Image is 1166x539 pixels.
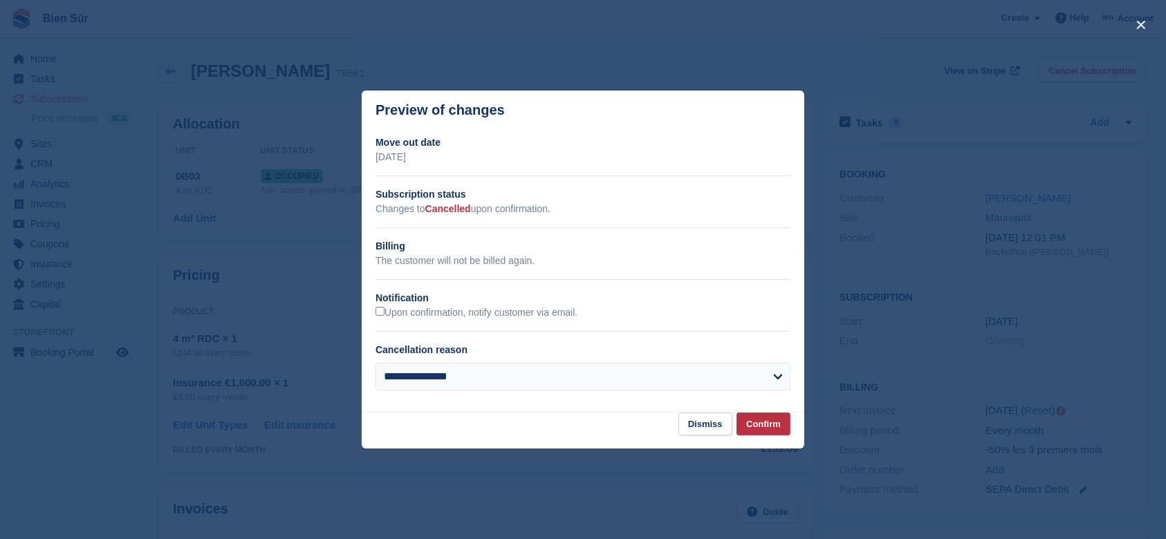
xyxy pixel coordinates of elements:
[376,307,577,319] label: Upon confirmation, notify customer via email.
[376,202,790,216] p: Changes to upon confirmation.
[376,254,790,268] p: The customer will not be billed again.
[376,291,790,305] h2: Notification
[376,135,790,150] h2: Move out date
[376,344,468,355] label: Cancellation reason
[376,187,790,202] h2: Subscription status
[678,413,732,435] button: Dismiss
[376,150,790,164] p: [DATE]
[737,413,790,435] button: Confirm
[376,239,790,254] h2: Billing
[376,307,385,316] input: Upon confirmation, notify customer via email.
[425,203,471,214] span: Cancelled
[1130,14,1152,36] button: close
[376,102,505,118] p: Preview of changes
